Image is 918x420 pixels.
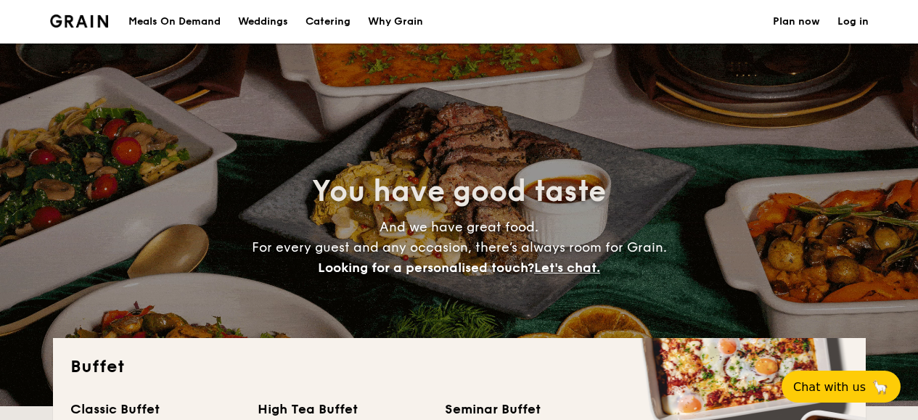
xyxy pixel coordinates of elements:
button: Chat with us🦙 [782,371,901,403]
div: Classic Buffet [70,399,240,419]
span: Looking for a personalised touch? [318,260,534,276]
span: 🦙 [872,379,889,395]
div: High Tea Buffet [258,399,427,419]
span: Chat with us [793,380,866,394]
a: Logotype [50,15,109,28]
img: Grain [50,15,109,28]
span: And we have great food. For every guest and any occasion, there’s always room for Grain. [252,219,667,276]
h2: Buffet [70,355,848,379]
span: Let's chat. [534,260,600,276]
span: You have good taste [312,174,606,209]
div: Seminar Buffet [445,399,615,419]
